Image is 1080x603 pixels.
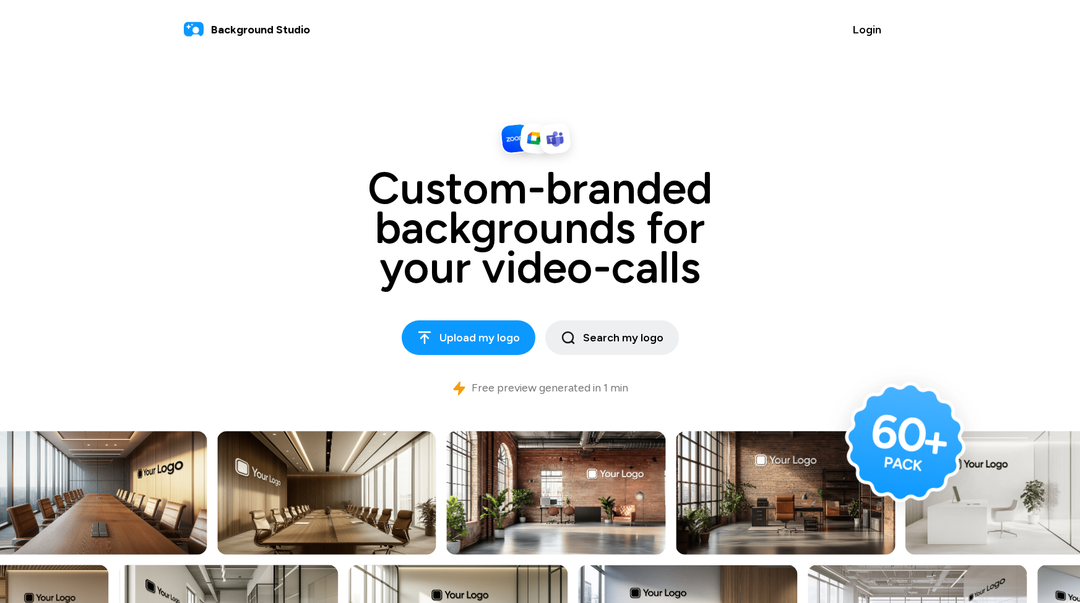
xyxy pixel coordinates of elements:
[446,431,666,555] img: Showcase image
[472,380,628,396] p: Free preview generated in 1 min
[538,122,571,155] img: Logo Microsoft
[561,330,663,346] span: Search my logo
[519,122,551,155] img: Logo Meet
[184,20,310,40] a: Background Studio
[837,374,974,510] img: Badge
[211,22,310,38] span: Background Studio
[499,122,532,155] img: Logo Zoom
[402,320,535,355] button: Upload my logo
[217,431,436,555] img: Showcase image
[417,330,520,346] span: Upload my logo
[262,168,819,287] h1: Custom-branded backgrounds for your video-calls
[545,320,679,355] button: Search my logo
[675,431,896,555] img: Showcase image
[184,20,204,40] img: logo
[837,15,897,45] button: Login
[853,22,881,38] span: Login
